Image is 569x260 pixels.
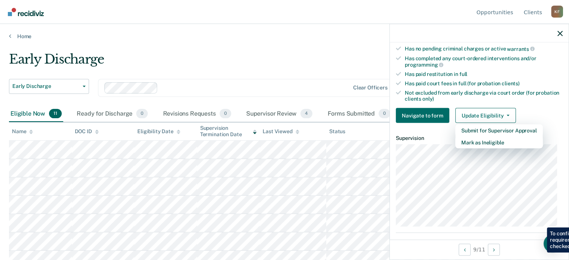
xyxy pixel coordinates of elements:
div: K F [551,6,563,18]
div: Status [329,128,345,135]
span: 0 [136,109,148,119]
a: Navigate to form link [396,108,452,123]
div: Open Intercom Messenger [544,235,562,253]
div: Clear officers [353,85,388,91]
div: Dropdown Menu [455,125,543,149]
dt: Contact [396,239,563,245]
dt: Supervision [396,135,563,141]
span: Early Discharge [12,83,80,89]
a: Home [9,33,560,40]
img: Recidiviz [8,8,44,16]
span: warrants [507,46,535,52]
div: Has paid restitution in [405,71,563,77]
button: Submit for Supervisor Approval [455,125,543,137]
div: Not excluded from early discharge via court order (for probation clients [405,89,563,102]
div: Supervision Termination Date [200,125,257,138]
div: 9 / 11 [390,239,569,259]
span: 0 [379,109,390,119]
div: Has paid court fees in full (for probation [405,80,563,86]
span: programming [405,62,443,68]
button: Next Opportunity [488,244,500,256]
div: Has completed any court-ordered interventions and/or [405,55,563,68]
button: Profile dropdown button [551,6,563,18]
div: Ready for Discharge [75,106,149,122]
span: only) [422,96,434,102]
span: 0 [220,109,231,119]
span: full [459,71,467,77]
button: Update Eligibility [455,108,516,123]
div: Forms Submitted [326,106,392,122]
button: Navigate to form [396,108,449,123]
div: DOC ID [75,128,99,135]
span: clients) [502,80,520,86]
span: 11 [49,109,62,119]
div: Supervisor Review [245,106,314,122]
div: Eligibility Date [137,128,180,135]
div: Last Viewed [263,128,299,135]
div: Revisions Requests [161,106,232,122]
button: Previous Opportunity [459,244,471,256]
div: Has no pending criminal charges or active [405,45,563,52]
button: Mark as Ineligible [455,137,543,149]
div: Eligible Now [9,106,63,122]
div: Early Discharge [9,52,436,73]
div: Name [12,128,33,135]
span: 4 [300,109,312,119]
